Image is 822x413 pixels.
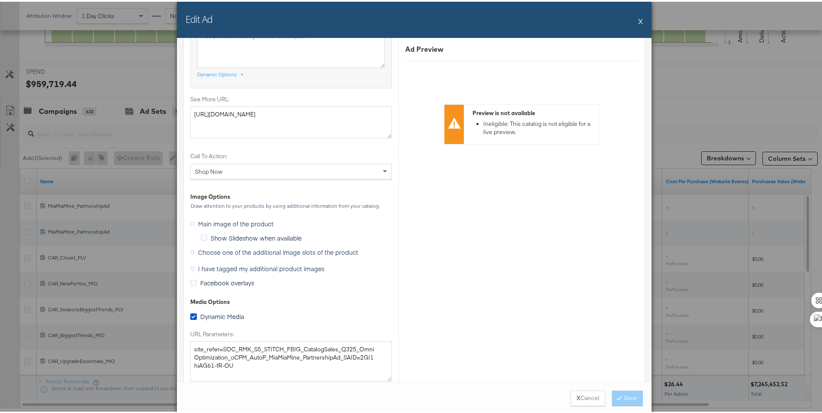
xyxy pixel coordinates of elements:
[190,329,392,337] label: URL Parameters:
[190,94,392,102] label: See More URL:
[405,43,638,53] div: Ad Preview
[190,150,392,159] label: Call To Action:
[190,191,230,199] div: Image Options
[198,263,324,271] span: I have tagged my additional product images
[186,11,212,24] h2: Edit Ad
[197,69,237,76] div: Dynamic Options
[190,340,392,379] textarea: site_refer=SOC_RMK_S5_STITCH_FBIG_CatalogSales_Q325_OmniOptimization_oCPM_AutoP_MiaMiaMine_Partne...
[483,118,595,134] li: Ineligible: This catalog is not eligible for a live preview.
[211,232,302,241] span: Show Slideshow when available
[198,246,358,255] span: Choose one of the additional image slots of the product
[190,296,392,304] div: Media Options
[195,166,223,174] span: Shop Now
[472,107,595,116] div: Preview is not available
[190,105,392,137] textarea: [URL][DOMAIN_NAME]
[570,389,605,404] button: XCancel
[200,277,254,285] span: Facebook overlays
[190,201,392,207] div: Draw attention to your products by using additional information from your catalog.
[198,218,274,226] span: Main image of the product
[638,11,643,28] button: X
[200,310,244,319] span: Dynamic Media
[576,392,580,400] strong: X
